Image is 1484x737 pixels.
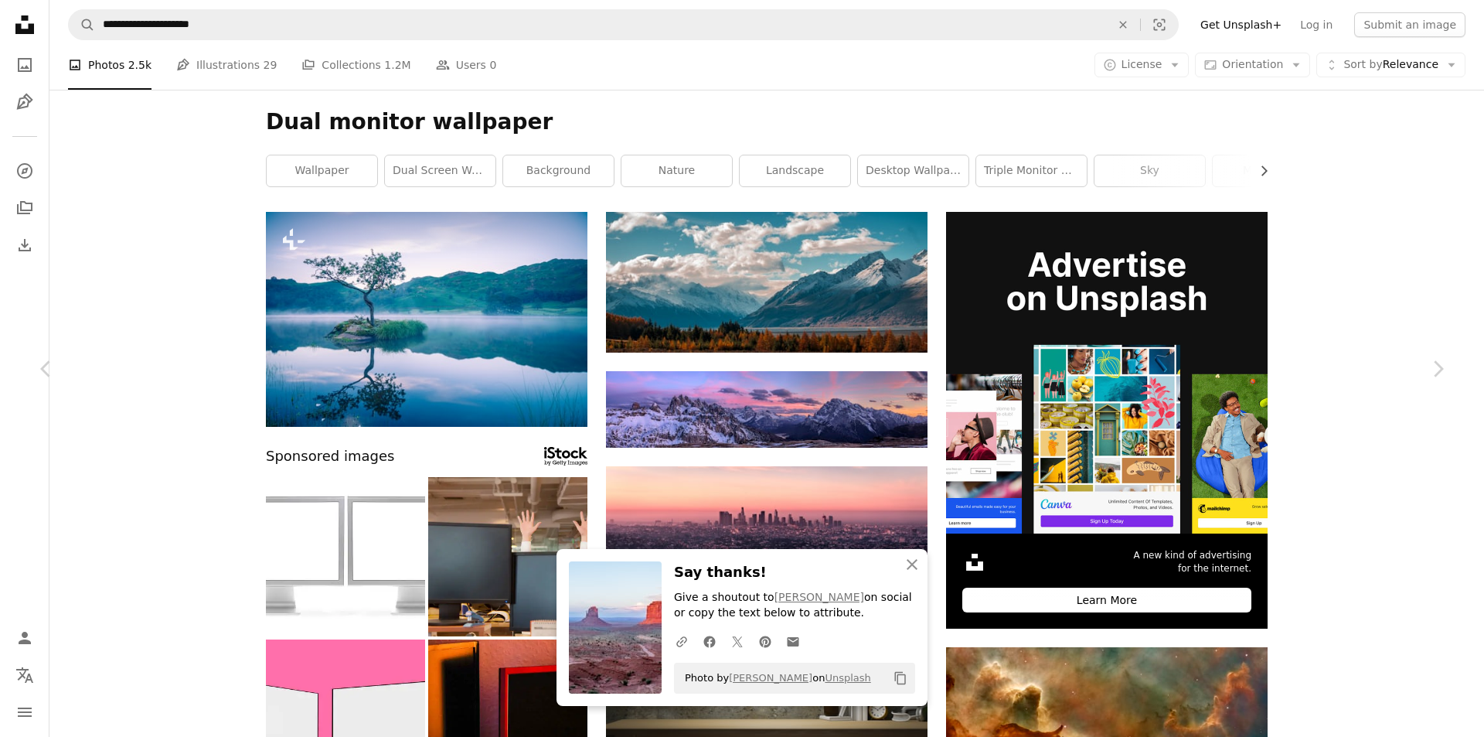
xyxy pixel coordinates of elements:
a: Nebula [946,717,1268,731]
span: License [1122,58,1162,70]
a: mountain [1213,155,1323,186]
a: Share on Pinterest [751,626,779,657]
button: License [1094,53,1190,77]
a: background [503,155,614,186]
a: Log in / Sign up [9,623,40,653]
a: Download History [9,230,40,261]
span: 0 [489,56,496,73]
img: snow-capped mountain in the horizon with cumulus clouds [606,212,927,353]
button: Copy to clipboard [887,665,914,691]
img: Chinese businessman cheering at desk [428,477,587,636]
a: nature [621,155,732,186]
span: Relevance [1343,57,1438,73]
a: Share on Facebook [696,626,723,657]
button: Visual search [1141,10,1178,39]
a: a lone tree on a small island in the middle of a lake [266,312,587,326]
a: desktop wallpaper [858,155,968,186]
img: a lone tree on a small island in the middle of a lake [266,212,587,427]
button: Orientation [1195,53,1310,77]
div: Learn More [962,588,1251,612]
span: Sort by [1343,58,1382,70]
a: dual screen wallpaper [385,155,495,186]
span: 1.2M [384,56,410,73]
button: Language [9,660,40,691]
a: Collections 1.2M [301,40,410,90]
a: Collections [9,193,40,223]
img: Dual LCD (extra hi-res) [266,477,425,636]
a: landscape photo of city buildings during dusk [606,520,927,534]
a: Share over email [779,626,807,657]
img: file-1631306537910-2580a29a3cfcimage [962,550,987,575]
a: Next [1391,295,1484,443]
a: [PERSON_NAME] [729,672,812,684]
button: scroll list to the right [1250,155,1268,186]
p: Give a shoutout to on social or copy the text below to attribute. [674,590,915,621]
a: Unsplash [825,672,870,684]
a: Photos [9,49,40,80]
a: sky [1094,155,1205,186]
a: snow-capped mountain in the horizon with cumulus clouds [606,275,927,289]
a: [PERSON_NAME] [774,591,864,603]
a: Log in [1291,12,1342,37]
span: 29 [264,56,277,73]
a: Get Unsplash+ [1191,12,1291,37]
form: Find visuals sitewide [68,9,1179,40]
span: Photo by on [677,666,871,691]
a: Share on Twitter [723,626,751,657]
a: Users 0 [436,40,497,90]
a: wallpaper [267,155,377,186]
a: triple monitor wallpaper [976,155,1087,186]
h1: Dual monitor wallpaper [266,108,1268,136]
a: A new kind of advertisingfor the internet.Learn More [946,212,1268,629]
img: landscape photo of city buildings during dusk [606,466,927,587]
span: Sponsored images [266,445,394,468]
a: landscape [740,155,850,186]
button: Menu [9,697,40,728]
button: Clear [1106,10,1140,39]
h3: Say thanks! [674,561,915,584]
button: Submit an image [1354,12,1465,37]
img: landscape photography of mountain covered with snow [606,371,927,448]
span: A new kind of advertising for the internet. [1133,549,1251,575]
a: landscape photography of mountain covered with snow [606,402,927,416]
a: Illustrations [9,87,40,118]
a: Illustrations 29 [176,40,277,90]
img: file-1636576776643-80d394b7be57image [946,212,1268,534]
button: Search Unsplash [69,10,95,39]
span: Orientation [1222,58,1283,70]
button: Sort byRelevance [1316,53,1465,77]
a: Explore [9,155,40,186]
